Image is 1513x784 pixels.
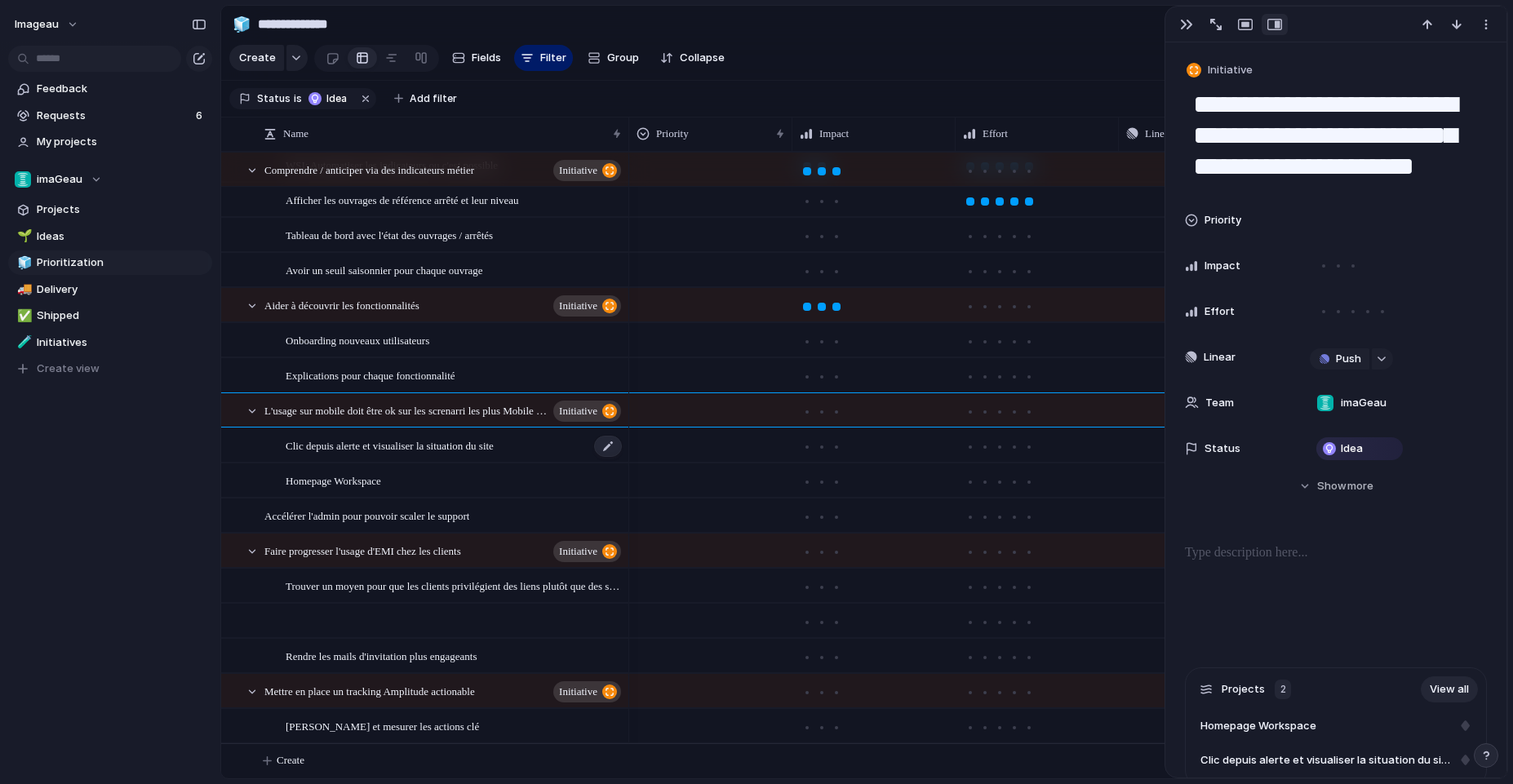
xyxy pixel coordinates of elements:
a: Requests6 [8,104,212,128]
span: Status [257,91,291,106]
span: Show [1317,478,1347,494]
div: 🧊 [233,13,251,35]
span: Idea [1341,441,1363,457]
button: Initiative [1183,59,1258,82]
a: 🌱Ideas [8,224,212,249]
span: Comprendre / anticiper via des indicateurs métier [264,160,474,179]
span: Tableau de bord avec l'état des ouvrages / arrêtés [286,225,493,244]
div: 2 [1275,680,1291,699]
span: Linear [1204,349,1236,365]
button: 🌱 [15,228,31,245]
span: is [294,91,302,106]
div: 🌱 [17,227,29,246]
button: initiative [553,681,621,702]
span: imaGeau [37,171,82,188]
span: Effort [983,126,1008,142]
span: Priority [656,126,689,142]
span: Status [1205,441,1240,457]
span: Create view [37,361,100,377]
button: 🧊 [229,11,255,38]
div: ✅ [17,307,29,326]
a: 🚚Delivery [8,277,212,302]
span: 6 [196,108,206,124]
span: imaGeau [1341,395,1387,411]
button: imageau [7,11,87,38]
span: Rendre les mails d'invitation plus engageants [286,646,477,665]
button: initiative [553,401,621,422]
span: Shipped [37,308,206,324]
span: Collapse [680,50,725,66]
span: Name [283,126,308,142]
span: initiative [559,680,597,703]
span: more [1347,478,1373,494]
span: Priority [1205,212,1241,228]
span: Clic depuis alerte et visualiser la situation du site [286,436,494,454]
span: Linear [1145,126,1173,142]
button: Fields [446,45,508,71]
span: Mettre en place un tracking Amplitude actionable [264,681,475,700]
span: imageau [15,16,59,33]
span: Explications pour chaque fonctionnalité [286,365,455,384]
span: Prioritization [37,255,206,271]
button: Push [1310,348,1369,370]
span: Homepage Workspace [286,471,381,489]
span: Create [277,752,304,768]
span: Push [1336,351,1361,367]
span: initiative [559,295,597,317]
span: Impact [1205,258,1240,274]
a: Feedback [8,77,212,101]
button: 🧪 [15,334,31,351]
button: Create [229,45,284,71]
span: Afficher les ouvrages de référence arrêté et leur niveau [286,190,519,209]
span: Onboarding nouveaux utilisateurs [286,330,429,349]
span: Team [1205,395,1234,411]
button: Showmore [1185,472,1487,501]
span: Projects [1222,681,1265,698]
a: 🧪Initiatives [8,330,212,355]
span: Requests [37,108,191,124]
div: 🧪 [17,333,29,352]
span: Clic depuis alerte et visualiser la situation du site [1200,752,1452,768]
span: initiative [559,159,597,182]
a: View all [1421,676,1478,702]
span: Create [239,50,276,66]
span: My projects [37,134,206,150]
button: 🧊 [15,255,31,271]
span: initiative [559,400,597,423]
button: Create view [8,357,212,381]
span: Projects [37,202,206,218]
a: Projects [8,197,212,222]
span: Group [607,50,639,66]
span: Ideas [37,228,206,245]
div: 🧊 [17,254,29,272]
span: Initiatives [37,334,206,351]
button: Collapse [654,45,731,71]
button: Add filter [384,87,467,110]
span: Add filter [410,91,457,106]
a: My projects [8,130,212,154]
a: 🧊Prioritization [8,250,212,275]
button: Filter [514,45,573,71]
span: Effort [1205,303,1235,320]
span: Aider à découvrir les fonctionnalités [264,295,419,314]
button: imaGeau [8,167,212,192]
a: ✅Shipped [8,303,212,328]
span: Delivery [37,281,206,298]
span: Faire progresser l'usage d'EMI chez les clients [264,541,461,560]
button: 🚚 [15,281,31,298]
span: Fields [472,50,501,66]
button: is [291,90,305,108]
span: Trouver un moyen pour que les clients privilégient des liens plutôt que des screenshots. Animatio... [286,576,623,595]
span: Homepage Workspace [1200,718,1316,734]
span: [PERSON_NAME] et mesurer les actions clé [286,716,479,735]
span: initiative [559,540,597,563]
span: Filter [540,50,566,66]
button: Group [579,45,647,71]
span: Accélérer l'admin pour pouvoir scaler le support [264,506,469,525]
button: initiative [553,295,621,317]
